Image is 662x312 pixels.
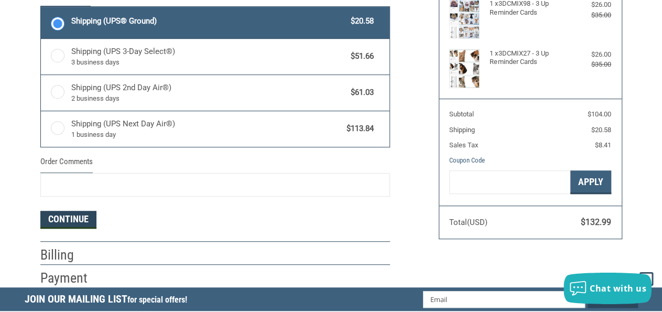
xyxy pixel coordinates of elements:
[40,156,93,173] legend: Order Comments
[71,93,346,104] span: 2 business days
[71,57,346,68] span: 3 business days
[588,110,611,118] span: $104.00
[581,217,611,227] span: $132.99
[571,59,611,70] div: $35.00
[71,130,342,140] span: 1 business day
[40,270,102,287] h2: Payment
[570,170,611,194] button: Apply
[346,15,374,27] span: $20.58
[595,141,611,149] span: $8.41
[346,87,374,99] span: $61.03
[571,49,611,60] div: $26.00
[490,49,568,67] h4: 1 x 3DCMIX27 - 3 Up Reminder Cards
[346,50,374,62] span: $51.66
[449,170,570,194] input: Gift Certificate or Coupon Code
[449,218,487,227] span: Total (USD)
[563,273,652,304] button: Chat with us
[71,118,342,140] span: Shipping (UPS Next Day Air®)
[449,141,478,149] span: Sales Tax
[127,295,187,305] span: for special offers!
[71,82,346,104] span: Shipping (UPS 2nd Day Air®)
[591,126,611,134] span: $20.58
[342,123,374,135] span: $113.84
[449,110,474,118] span: Subtotal
[40,211,96,229] button: Continue
[423,291,585,308] input: Email
[571,10,611,20] div: $35.00
[71,46,346,68] span: Shipping (UPS 3-Day Select®)
[71,15,346,27] span: Shipping (UPS® Ground)
[40,246,102,264] h2: Billing
[449,126,475,134] span: Shipping
[590,283,646,294] span: Chat with us
[449,156,485,164] a: Coupon Code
